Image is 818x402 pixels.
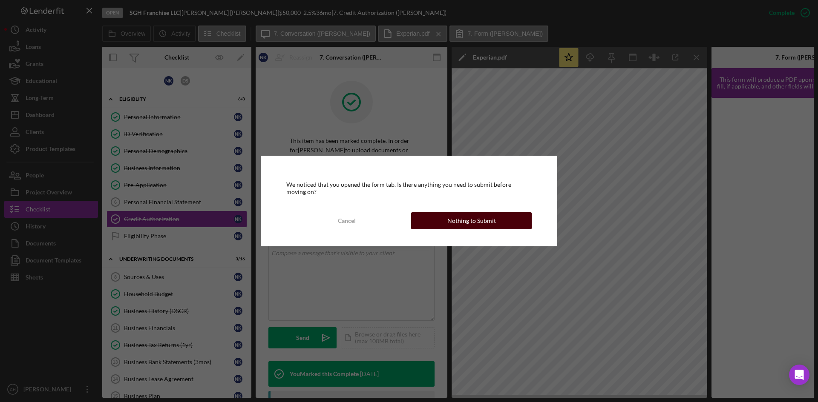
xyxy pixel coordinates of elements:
button: Nothing to Submit [411,212,532,229]
div: We noticed that you opened the form tab. Is there anything you need to submit before moving on? [286,181,532,195]
div: Nothing to Submit [447,212,496,229]
button: Cancel [286,212,407,229]
div: Open Intercom Messenger [789,365,809,385]
div: Cancel [338,212,356,229]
